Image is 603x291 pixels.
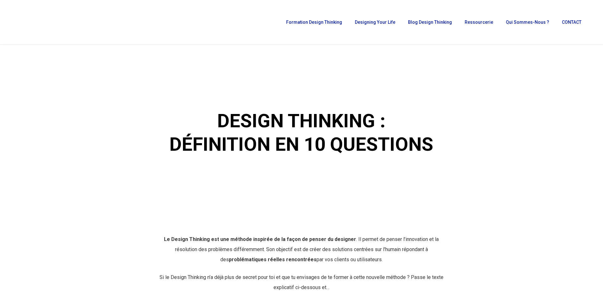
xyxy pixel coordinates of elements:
[158,234,445,272] p: . Il permet de penser l’innovation et la résolution des problèmes différemment. Son objectif est ...
[559,20,585,24] a: CONTACT
[462,20,496,24] a: Ressourcerie
[408,20,452,25] span: Blog Design Thinking
[506,20,549,25] span: Qui sommes-nous ?
[169,133,433,155] b: DÉFINITION EN 10 QUESTIONS
[503,20,552,24] a: Qui sommes-nous ?
[405,20,455,24] a: Blog Design Thinking
[283,20,345,24] a: Formation Design Thinking
[216,110,386,132] em: DESIGN THINKING :
[562,20,581,25] span: CONTACT
[229,256,317,263] strong: problématiques réelles rencontrées
[465,20,493,25] span: Ressourcerie
[352,20,399,24] a: Designing Your Life
[355,20,395,25] span: Designing Your Life
[164,236,356,242] strong: Le Design Thinking est une méthode inspirée de la façon de penser du designer
[286,20,342,25] span: Formation Design Thinking
[9,9,76,35] img: French Future Academy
